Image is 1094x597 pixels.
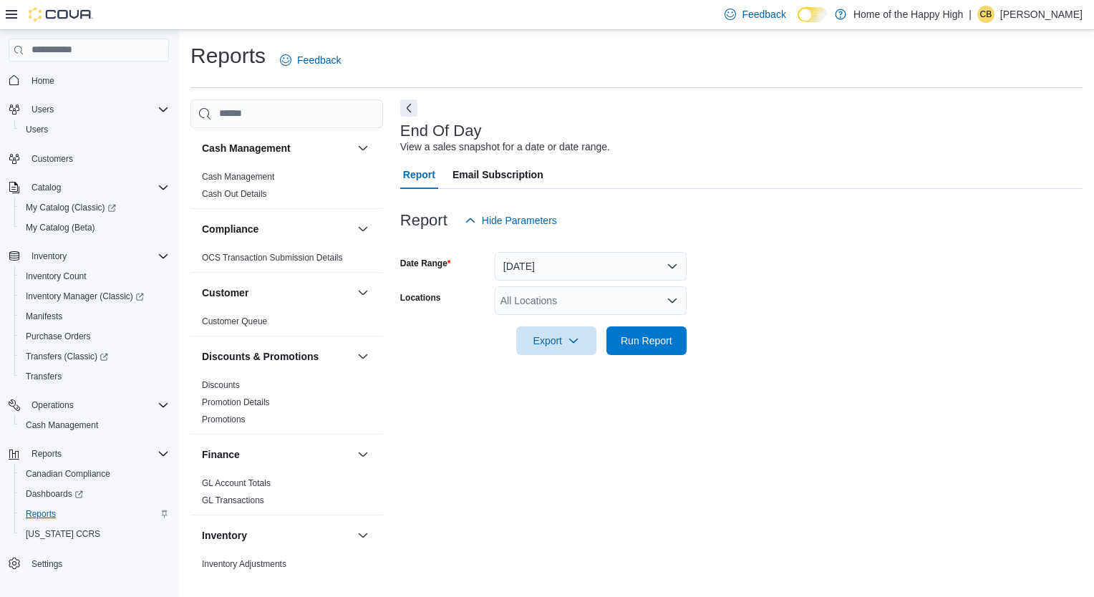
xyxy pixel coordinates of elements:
a: Dashboards [14,484,175,504]
span: Inventory Manager (Classic) [20,288,169,305]
button: Customers [3,148,175,169]
a: Inventory Manager (Classic) [20,288,150,305]
span: Reports [32,448,62,460]
button: Compliance [202,222,352,236]
span: Dashboards [20,485,169,503]
button: Discounts & Promotions [202,349,352,364]
button: Cash Management [202,141,352,155]
a: GL Transactions [202,495,264,505]
span: GL Transactions [202,495,264,506]
span: Inventory Adjustments [202,558,286,570]
button: Manifests [14,306,175,326]
span: My Catalog (Beta) [20,219,169,236]
button: Hide Parameters [459,206,563,235]
span: [US_STATE] CCRS [26,528,100,540]
span: Inventory by Product Historical [202,576,319,587]
span: Run Report [621,334,672,348]
span: Home [26,72,169,89]
div: Compliance [190,249,383,272]
a: Transfers (Classic) [20,348,114,365]
span: OCS Transaction Submission Details [202,252,343,263]
span: Users [26,124,48,135]
h3: Compliance [202,222,258,236]
button: Finance [354,446,372,463]
span: Inventory [26,248,169,265]
button: Inventory [202,528,352,543]
a: Transfers [20,368,67,385]
span: Dashboards [26,488,83,500]
span: Users [26,101,169,118]
label: Date Range [400,258,451,269]
button: Catalog [3,178,175,198]
button: Reports [26,445,67,462]
span: Inventory [32,251,67,262]
span: Transfers (Classic) [20,348,169,365]
span: Feedback [297,53,341,67]
a: Inventory Count [20,268,92,285]
span: GL Account Totals [202,477,271,489]
a: Manifests [20,308,68,325]
h3: Cash Management [202,141,291,155]
a: Customer Queue [202,316,267,326]
span: Reports [26,445,169,462]
span: My Catalog (Classic) [26,202,116,213]
div: Customer [190,313,383,336]
a: My Catalog (Beta) [20,219,101,236]
button: Users [26,101,59,118]
a: Settings [26,555,68,573]
p: | [969,6,972,23]
h3: End Of Day [400,122,482,140]
span: Hide Parameters [482,213,557,228]
span: Washington CCRS [20,525,169,543]
button: Next [400,99,417,117]
span: Discounts [202,379,240,391]
a: [US_STATE] CCRS [20,525,106,543]
a: Cash Management [20,417,104,434]
a: Discounts [202,380,240,390]
span: Manifests [26,311,62,322]
div: Finance [190,475,383,515]
button: Customer [354,284,372,301]
span: Cash Management [202,171,274,183]
span: Purchase Orders [26,331,91,342]
button: My Catalog (Beta) [14,218,175,238]
span: Cash Out Details [202,188,267,200]
label: Locations [400,292,441,304]
span: Operations [32,399,74,411]
button: Compliance [354,220,372,238]
span: Cash Management [20,417,169,434]
a: Reports [20,505,62,523]
h3: Discounts & Promotions [202,349,319,364]
h3: Customer [202,286,248,300]
h3: Report [400,212,447,229]
span: Export [525,326,588,355]
button: Inventory [3,246,175,266]
span: Transfers (Classic) [26,351,108,362]
button: Reports [3,444,175,464]
span: Promotion Details [202,397,270,408]
span: Inventory Count [26,271,87,282]
span: Users [20,121,169,138]
a: Feedback [274,46,347,74]
a: Inventory Adjustments [202,559,286,569]
button: [DATE] [495,252,687,281]
button: Purchase Orders [14,326,175,346]
div: Corrine Basford [977,6,994,23]
button: Catalog [26,179,67,196]
span: Report [403,160,435,189]
span: Feedback [742,7,785,21]
a: Purchase Orders [20,328,97,345]
span: Inventory Count [20,268,169,285]
button: Cash Management [14,415,175,435]
span: My Catalog (Beta) [26,222,95,233]
span: Canadian Compliance [20,465,169,482]
button: Cash Management [354,140,372,157]
img: Cova [29,7,93,21]
span: Home [32,75,54,87]
span: Reports [26,508,56,520]
button: Operations [3,395,175,415]
a: Users [20,121,54,138]
button: Settings [3,553,175,573]
a: Inventory Manager (Classic) [14,286,175,306]
span: Customer Queue [202,316,267,327]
